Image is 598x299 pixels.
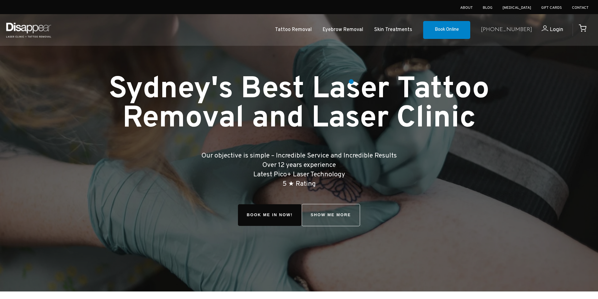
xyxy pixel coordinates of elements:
a: SHOW ME MORE [302,204,360,226]
a: Gift Cards [541,5,562,10]
img: Disappear - Laser Clinic and Tattoo Removal Services in Sydney, Australia [5,19,52,41]
h1: Sydney's Best Laser Tattoo Removal and Laser Clinic [84,75,514,134]
a: Login [532,25,563,35]
a: [MEDICAL_DATA] [503,5,531,10]
a: Eyebrow Removal [323,25,363,35]
a: [PHONE_NUMBER] [481,25,532,35]
a: Blog [483,5,493,10]
a: About [460,5,473,10]
a: Skin Treatments [374,25,412,35]
big: Our objective is simple – Incredible Service and Incredible Results Over 12 years experience Late... [202,152,397,188]
a: BOOK ME IN NOW! [238,204,302,226]
a: Book Online [423,21,470,39]
a: Tattoo Removal [275,25,312,35]
span: Book Me In! [238,204,302,226]
span: Login [550,26,563,33]
a: Contact [572,5,589,10]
